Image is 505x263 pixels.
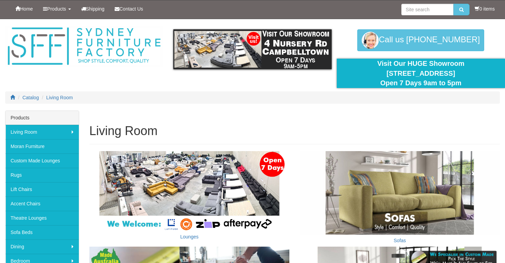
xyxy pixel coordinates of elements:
[5,211,79,225] a: Theatre Lounges
[5,225,79,239] a: Sofa Beds
[394,238,406,243] a: Sofas
[5,26,163,67] img: Sydney Furniture Factory
[47,6,66,12] span: Products
[5,139,79,154] a: Moran Furniture
[20,6,33,12] span: Home
[5,239,79,254] a: Dining
[46,95,73,100] a: Living Room
[5,125,79,139] a: Living Room
[110,0,148,17] a: Contact Us
[5,111,79,125] div: Products
[89,151,290,231] img: Lounges
[342,59,500,88] div: Visit Our HUGE Showroom [STREET_ADDRESS] Open 7 Days 9am to 5pm
[10,0,38,17] a: Home
[173,29,331,69] img: showroom.gif
[401,4,453,15] input: Site search
[300,151,500,234] img: Sofas
[23,95,39,100] a: Catalog
[180,234,199,239] a: Lounges
[5,168,79,182] a: Rugs
[76,0,110,17] a: Shipping
[5,196,79,211] a: Accent Chairs
[89,124,500,138] h1: Living Room
[475,5,495,12] li: 0 items
[86,6,105,12] span: Shipping
[5,154,79,168] a: Custom Made Lounges
[5,182,79,196] a: Lift Chairs
[38,0,76,17] a: Products
[119,6,143,12] span: Contact Us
